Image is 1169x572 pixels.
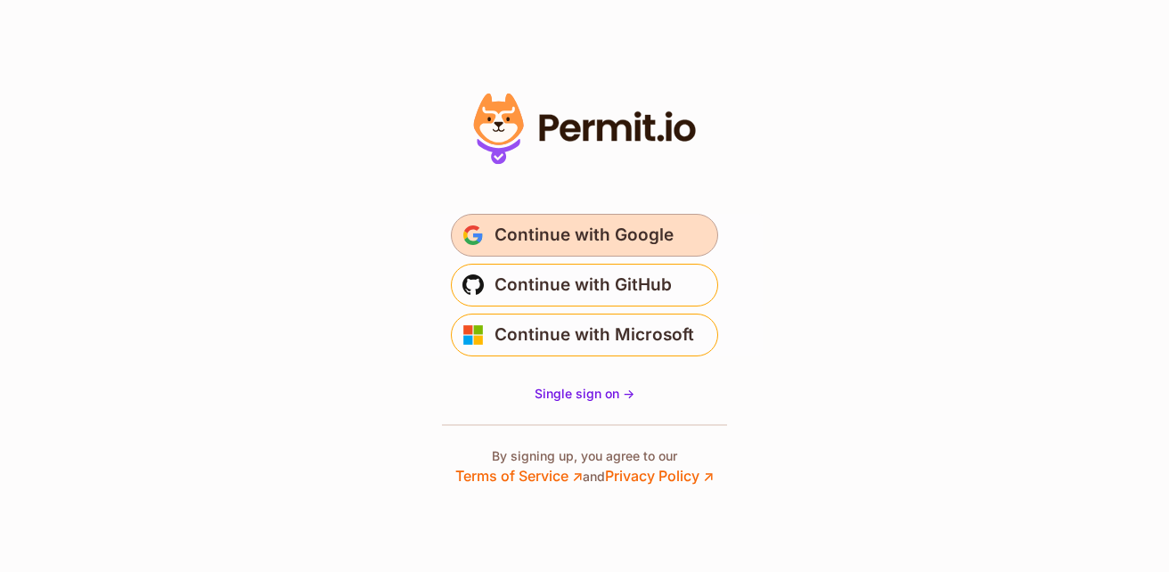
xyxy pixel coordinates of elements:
[535,386,634,401] span: Single sign on ->
[451,264,718,306] button: Continue with GitHub
[605,467,714,485] a: Privacy Policy ↗
[495,321,694,349] span: Continue with Microsoft
[451,214,718,257] button: Continue with Google
[495,221,674,249] span: Continue with Google
[535,385,634,403] a: Single sign on ->
[495,271,672,299] span: Continue with GitHub
[455,467,583,485] a: Terms of Service ↗
[451,314,718,356] button: Continue with Microsoft
[455,447,714,486] p: By signing up, you agree to our and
